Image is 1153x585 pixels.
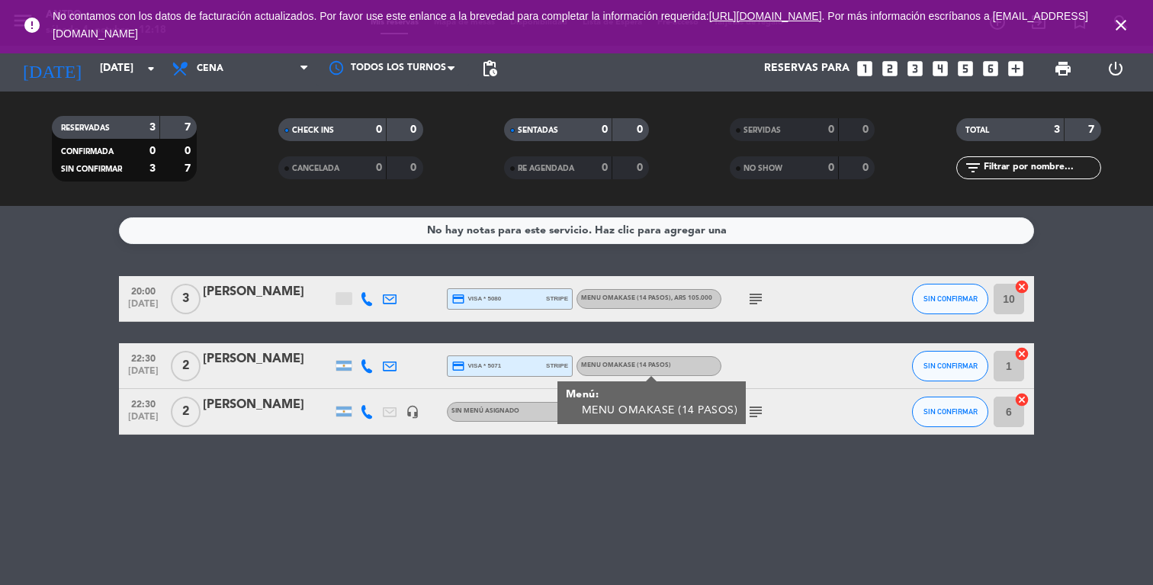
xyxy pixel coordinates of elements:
i: credit_card [451,359,465,373]
i: arrow_drop_down [142,59,160,78]
strong: 3 [1054,124,1060,135]
span: 2 [171,397,201,427]
i: credit_card [451,292,465,306]
span: visa * 5071 [451,359,501,373]
span: SIN CONFIRMAR [923,294,978,303]
button: SIN CONFIRMAR [912,351,988,381]
span: CONFIRMADA [61,148,114,156]
span: No contamos con los datos de facturación actualizados. Por favor use este enlance a la brevedad p... [53,10,1088,40]
strong: 0 [637,124,646,135]
strong: 3 [149,122,156,133]
div: LOG OUT [1089,46,1142,92]
i: looks_6 [981,59,1000,79]
strong: 0 [828,162,834,173]
i: add_box [1006,59,1026,79]
span: MENU OMAKASE (14 PASOS) [581,362,671,368]
span: 22:30 [124,394,162,412]
strong: 0 [410,162,419,173]
span: SIN CONFIRMAR [923,407,978,416]
span: TOTAL [965,127,989,134]
span: CHECK INS [292,127,334,134]
strong: 0 [637,162,646,173]
span: , ARS 105.000 [671,295,712,301]
i: [DATE] [11,52,92,85]
span: SENTADAS [518,127,558,134]
a: . Por más información escríbanos a [EMAIL_ADDRESS][DOMAIN_NAME] [53,10,1088,40]
span: Sin menú asignado [451,408,519,414]
span: SERVIDAS [744,127,781,134]
span: NO SHOW [744,165,782,172]
i: cancel [1014,279,1029,294]
strong: 0 [828,124,834,135]
span: stripe [546,361,568,371]
i: looks_two [880,59,900,79]
strong: 0 [185,146,194,156]
div: [PERSON_NAME] [203,282,332,302]
strong: 0 [602,162,608,173]
i: close [1112,16,1130,34]
div: [PERSON_NAME] [203,349,332,369]
i: subject [747,403,765,421]
span: [DATE] [124,412,162,429]
i: looks_one [855,59,875,79]
span: print [1054,59,1072,78]
span: Cena [197,63,223,74]
strong: 0 [376,162,382,173]
span: visa * 5080 [451,292,501,306]
button: SIN CONFIRMAR [912,284,988,314]
span: SIN CONFIRMAR [61,166,122,173]
div: [PERSON_NAME] [203,395,332,415]
span: stripe [546,294,568,304]
i: subject [747,290,765,308]
span: SIN CONFIRMAR [923,362,978,370]
i: filter_list [964,159,982,177]
i: looks_3 [905,59,925,79]
strong: 0 [376,124,382,135]
a: [URL][DOMAIN_NAME] [709,10,822,22]
span: CANCELADA [292,165,339,172]
span: MENU OMAKASE (14 PASOS) [581,295,712,301]
span: 22:30 [124,349,162,366]
strong: 0 [410,124,419,135]
strong: 0 [602,124,608,135]
span: [DATE] [124,366,162,384]
i: cancel [1014,392,1029,407]
span: pending_actions [480,59,499,78]
strong: 3 [149,163,156,174]
span: RESERVADAS [61,124,110,132]
i: power_settings_new [1106,59,1125,78]
div: MENU OMAKASE (14 PASOS) [582,403,738,419]
span: Reservas para [764,63,849,75]
div: Menú: [566,387,738,403]
strong: 0 [862,162,872,173]
i: cancel [1014,346,1029,362]
i: headset_mic [406,405,419,419]
span: [DATE] [124,299,162,317]
span: 3 [171,284,201,314]
i: looks_5 [955,59,975,79]
button: SIN CONFIRMAR [912,397,988,427]
strong: 0 [149,146,156,156]
strong: 7 [185,163,194,174]
i: looks_4 [930,59,950,79]
div: No hay notas para este servicio. Haz clic para agregar una [427,222,727,239]
i: error [23,16,41,34]
strong: 7 [185,122,194,133]
span: RE AGENDADA [518,165,574,172]
input: Filtrar por nombre... [982,159,1100,176]
strong: 0 [862,124,872,135]
span: 20:00 [124,281,162,299]
strong: 7 [1088,124,1097,135]
span: 2 [171,351,201,381]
